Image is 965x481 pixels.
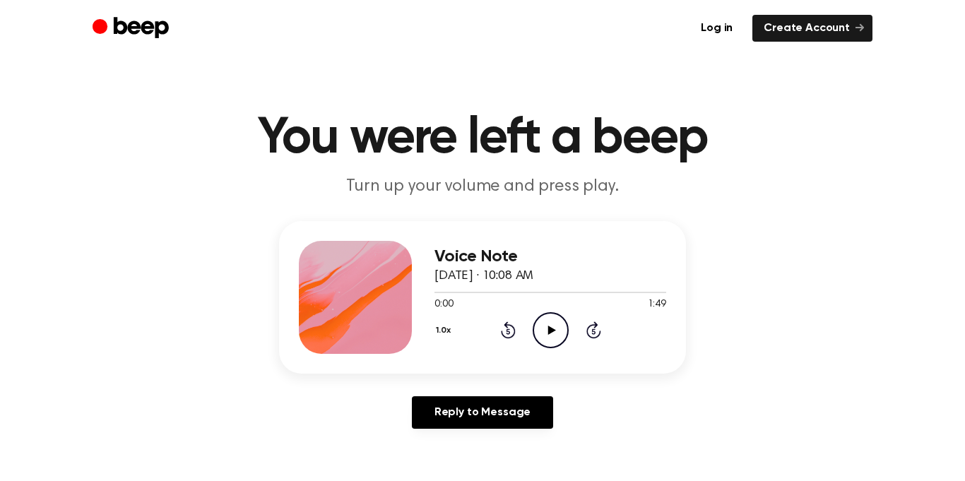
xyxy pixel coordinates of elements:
a: Log in [689,15,744,42]
a: Reply to Message [412,396,553,429]
button: 1.0x [434,319,456,343]
a: Create Account [752,15,872,42]
span: 1:49 [648,297,666,312]
p: Turn up your volume and press play. [211,175,754,198]
span: [DATE] · 10:08 AM [434,270,533,283]
h1: You were left a beep [121,113,844,164]
span: 0:00 [434,297,453,312]
h3: Voice Note [434,247,666,266]
a: Beep [93,15,172,42]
